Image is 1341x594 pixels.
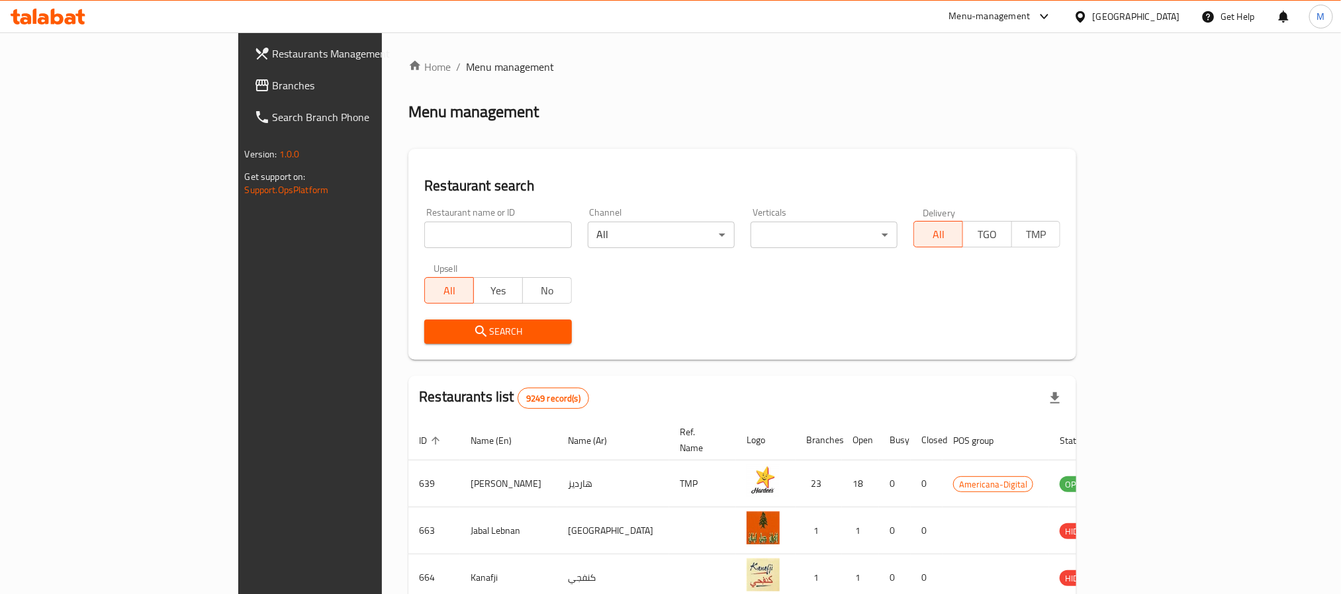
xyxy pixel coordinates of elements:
[1093,9,1180,24] div: [GEOGRAPHIC_DATA]
[680,424,720,456] span: Ref. Name
[919,225,958,244] span: All
[747,464,780,497] img: Hardee's
[1060,524,1099,539] span: HIDDEN
[1060,571,1099,586] span: HIDDEN
[466,59,554,75] span: Menu management
[424,222,571,248] input: Search for restaurant name or ID..
[1011,221,1061,247] button: TMP
[949,9,1031,24] div: Menu-management
[954,477,1033,492] span: Americana-Digital
[479,281,518,300] span: Yes
[435,323,561,340] span: Search
[879,507,911,554] td: 0
[923,208,956,217] label: Delivery
[669,460,736,507] td: TMP
[430,281,469,300] span: All
[273,77,451,93] span: Branches
[911,420,943,460] th: Closed
[911,507,943,554] td: 0
[913,221,963,247] button: All
[1317,9,1325,24] span: M
[842,460,879,507] td: 18
[1060,476,1092,492] div: OPEN
[471,433,529,448] span: Name (En)
[434,264,458,273] label: Upsell
[1060,477,1092,492] span: OPEN
[518,388,589,409] div: Total records count
[273,46,451,62] span: Restaurants Management
[568,433,624,448] span: Name (Ar)
[751,222,898,248] div: ​
[879,420,911,460] th: Busy
[842,507,879,554] td: 1
[796,460,842,507] td: 23
[557,460,669,507] td: هارديز
[473,277,523,304] button: Yes
[460,507,557,554] td: Jabal Lebnan
[245,181,329,198] a: Support.OpsPlatform
[747,511,780,544] img: Jabal Lebnan
[796,420,842,460] th: Branches
[424,176,1060,196] h2: Restaurant search
[1060,433,1103,448] span: Status
[408,101,539,122] h2: Menu management
[518,392,588,405] span: 9249 record(s)
[424,319,571,344] button: Search
[911,460,943,507] td: 0
[245,146,277,163] span: Version:
[244,101,462,133] a: Search Branch Phone
[244,38,462,69] a: Restaurants Management
[273,109,451,125] span: Search Branch Phone
[1017,225,1056,244] span: TMP
[244,69,462,101] a: Branches
[588,222,735,248] div: All
[245,168,306,185] span: Get support on:
[557,507,669,554] td: [GEOGRAPHIC_DATA]
[953,433,1011,448] span: POS group
[962,221,1012,247] button: TGO
[408,59,1076,75] nav: breadcrumb
[528,281,567,300] span: No
[522,277,572,304] button: No
[1039,382,1071,414] div: Export file
[968,225,1007,244] span: TGO
[796,507,842,554] td: 1
[419,387,589,409] h2: Restaurants list
[424,277,474,304] button: All
[460,460,557,507] td: [PERSON_NAME]
[1060,570,1099,586] div: HIDDEN
[842,420,879,460] th: Open
[747,558,780,591] img: Kanafji
[279,146,300,163] span: 1.0.0
[1060,523,1099,539] div: HIDDEN
[419,433,444,448] span: ID
[879,460,911,507] td: 0
[736,420,796,460] th: Logo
